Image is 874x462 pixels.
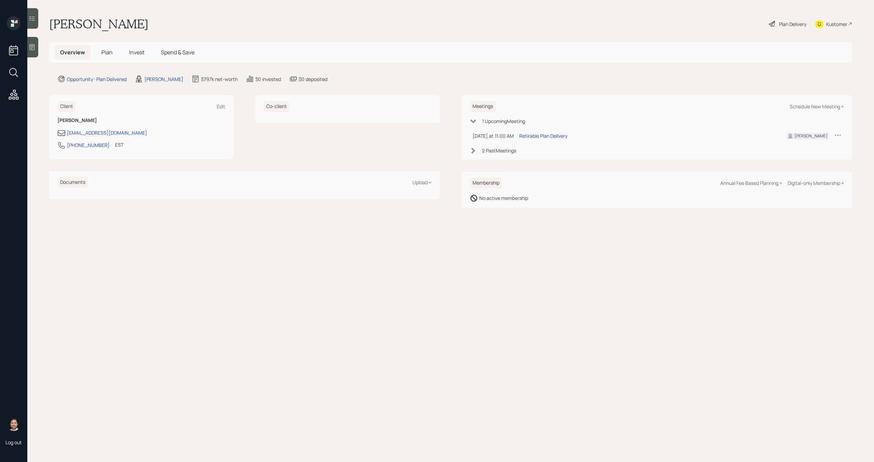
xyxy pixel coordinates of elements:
[201,76,238,83] div: $797k net-worth
[479,194,528,202] div: No active membership
[57,118,225,123] h6: [PERSON_NAME]
[57,177,88,188] h6: Documents
[7,417,20,431] img: michael-russo-headshot.png
[412,179,432,186] div: Upload +
[101,49,113,56] span: Plan
[482,118,525,125] div: 1 Upcoming Meeting
[720,180,782,186] div: Annual Fee Based Planning +
[67,76,127,83] div: Opportunity · Plan Delivered
[470,177,502,189] h6: Membership
[779,21,806,28] div: Plan Delivery
[255,76,281,83] div: $0 invested
[790,103,844,110] div: Schedule New Meeting +
[49,16,149,31] h1: [PERSON_NAME]
[788,180,844,186] div: Digital-only Membership +
[299,76,327,83] div: $0 deposited
[115,141,124,148] div: EST
[129,49,144,56] span: Invest
[67,129,147,136] div: [EMAIL_ADDRESS][DOMAIN_NAME]
[144,76,183,83] div: [PERSON_NAME]
[794,133,828,139] div: [PERSON_NAME]
[5,439,22,446] div: Log out
[519,132,567,139] div: Retirable Plan Delivery
[67,141,110,149] div: [PHONE_NUMBER]
[161,49,195,56] span: Spend & Save
[826,21,847,28] div: Kustomer
[473,132,514,139] div: [DATE] at 11:00 AM
[470,101,496,112] h6: Meetings
[264,101,290,112] h6: Co-client
[60,49,85,56] span: Overview
[217,103,225,110] div: Edit
[482,147,516,154] div: 2 Past Meeting s
[57,101,76,112] h6: Client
